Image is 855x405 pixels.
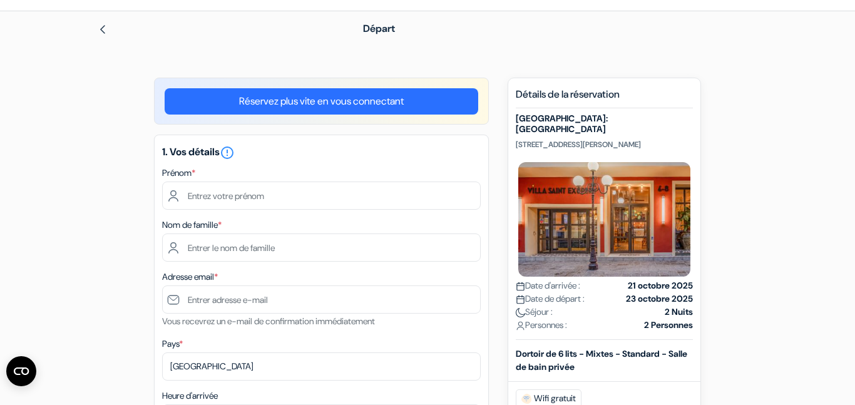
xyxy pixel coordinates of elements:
[220,145,235,158] a: error_outline
[98,24,108,34] img: left_arrow.svg
[6,356,36,386] button: Ouvrir le widget CMP
[628,279,693,292] strong: 21 octobre 2025
[162,270,218,284] label: Adresse email
[516,295,525,304] img: calendar.svg
[665,305,693,319] strong: 2 Nuits
[644,319,693,332] strong: 2 Personnes
[516,282,525,291] img: calendar.svg
[516,113,693,135] h5: [GEOGRAPHIC_DATA]: [GEOGRAPHIC_DATA]
[162,182,481,210] input: Entrez votre prénom
[516,305,553,319] span: Séjour :
[516,348,687,372] b: Dortoir de 6 lits - Mixtes - Standard - Salle de bain privée
[516,279,580,292] span: Date d'arrivée :
[626,292,693,305] strong: 23 octobre 2025
[220,145,235,160] i: error_outline
[162,167,195,180] label: Prénom
[363,22,395,35] span: Départ
[162,315,375,327] small: Vous recevrez un e-mail de confirmation immédiatement
[162,285,481,314] input: Entrer adresse e-mail
[162,389,218,402] label: Heure d'arrivée
[162,337,183,351] label: Pays
[165,88,478,115] a: Réservez plus vite en vous connectant
[162,145,481,160] h5: 1. Vos détails
[516,308,525,317] img: moon.svg
[516,140,693,150] p: [STREET_ADDRESS][PERSON_NAME]
[521,394,531,404] img: free_wifi.svg
[162,218,222,232] label: Nom de famille
[516,321,525,331] img: user_icon.svg
[516,319,567,332] span: Personnes :
[162,233,481,262] input: Entrer le nom de famille
[516,88,693,108] h5: Détails de la réservation
[516,292,585,305] span: Date de départ :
